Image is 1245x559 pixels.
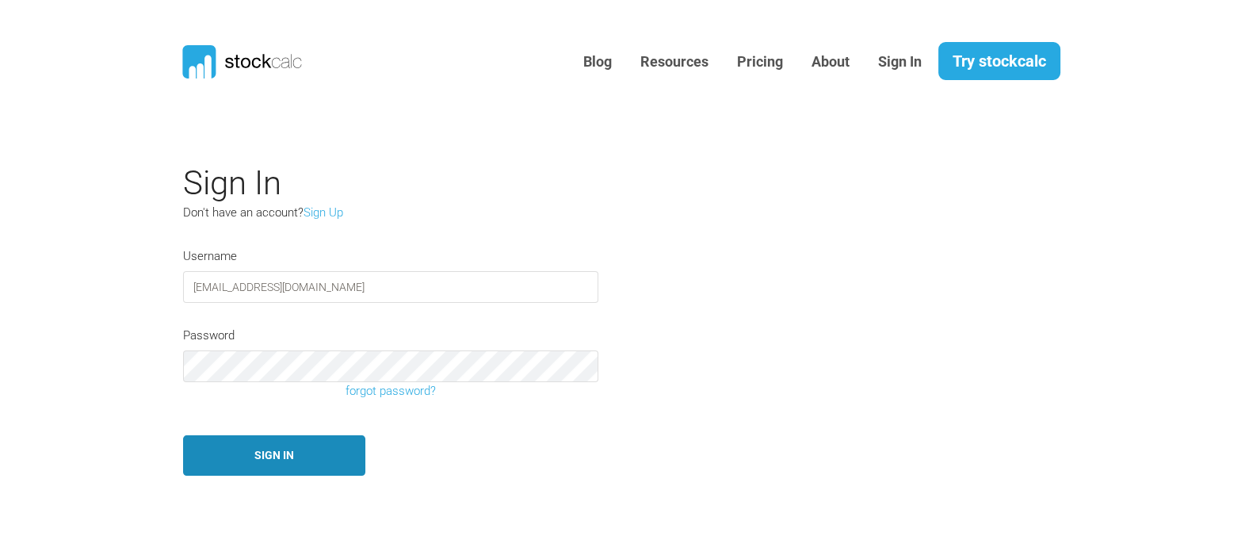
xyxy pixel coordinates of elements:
[183,327,235,345] label: Password
[628,43,720,82] a: Resources
[183,435,365,476] button: Sign In
[304,205,343,220] a: Sign Up
[938,42,1060,80] a: Try stockcalc
[183,163,912,203] h2: Sign In
[725,43,795,82] a: Pricing
[800,43,861,82] a: About
[183,247,237,266] label: Username
[171,382,610,400] a: forgot password?
[571,43,624,82] a: Blog
[866,43,934,82] a: Sign In
[183,204,548,222] p: Don't have an account?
